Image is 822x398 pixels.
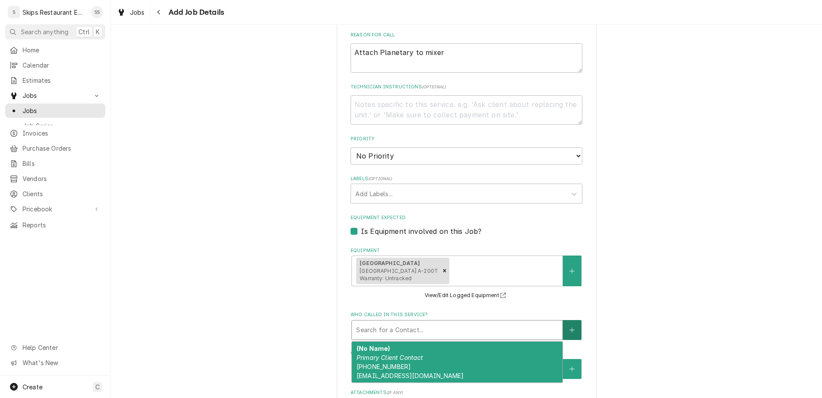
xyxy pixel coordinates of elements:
[351,32,582,73] div: Reason For Call
[23,204,88,214] span: Pricebook
[5,58,105,72] a: Calendar
[351,311,582,318] label: Who called in this service?
[130,8,145,17] span: Jobs
[360,260,420,266] strong: [GEOGRAPHIC_DATA]
[21,27,68,36] span: Search anything
[23,159,101,168] span: Bills
[351,311,582,340] div: Who called in this service?
[5,202,105,216] a: Go to Pricebook
[23,383,42,391] span: Create
[423,290,510,301] button: View/Edit Logged Equipment
[23,174,101,183] span: Vendors
[357,354,423,361] em: Primary Client Contact
[95,382,100,392] span: C
[91,6,103,18] div: SS
[5,141,105,155] a: Purchase Orders
[5,340,105,355] a: Go to Help Center
[23,8,86,17] div: Skips Restaurant Equipment
[351,32,582,39] label: Reason For Call
[563,256,581,286] button: Create New Equipment
[23,91,88,100] span: Jobs
[5,187,105,201] a: Clients
[360,268,438,282] span: [GEOGRAPHIC_DATA] A-200T Warranty: Untracked
[357,345,390,352] strong: (No Name)
[23,343,100,352] span: Help Center
[5,24,105,39] button: Search anythingCtrlK
[368,176,393,181] span: ( optional )
[23,45,101,55] span: Home
[23,358,100,367] span: What's New
[5,88,105,103] a: Go to Jobs
[5,43,105,57] a: Home
[5,73,105,87] a: Estimates
[114,5,148,19] a: Jobs
[351,247,582,301] div: Equipment
[152,5,166,19] button: Navigate back
[422,84,446,89] span: ( optional )
[440,258,449,285] div: Remove [object Object]
[387,390,403,395] span: ( if any )
[569,268,575,274] svg: Create New Equipment
[351,136,582,142] label: Priority
[5,156,105,171] a: Bills
[23,61,101,70] span: Calendar
[361,226,481,236] label: Is Equipment involved on this Job?
[351,214,582,221] label: Equipment Expected
[23,121,101,130] span: Job Series
[351,247,582,254] label: Equipment
[8,6,20,18] div: S
[78,27,90,36] span: Ctrl
[5,126,105,140] a: Invoices
[351,214,582,236] div: Equipment Expected
[23,76,101,85] span: Estimates
[569,366,575,372] svg: Create New Contact
[5,171,105,186] a: Vendors
[351,175,582,182] label: Labels
[23,144,101,153] span: Purchase Orders
[23,189,101,198] span: Clients
[96,27,100,36] span: K
[5,356,105,370] a: Go to What's New
[563,359,581,379] button: Create New Contact
[563,320,581,340] button: Create New Contact
[351,175,582,204] div: Labels
[569,327,575,333] svg: Create New Contact
[91,6,103,18] div: Shan Skipper's Avatar
[351,84,582,125] div: Technician Instructions
[351,136,582,165] div: Priority
[23,106,101,115] span: Jobs
[5,119,105,133] a: Job Series
[351,84,582,91] label: Technician Instructions
[23,129,101,138] span: Invoices
[357,363,464,379] span: [PHONE_NUMBER] [EMAIL_ADDRESS][DOMAIN_NAME]
[351,350,582,357] label: Who should the tech(s) ask for?
[351,389,582,396] label: Attachments
[166,6,224,18] span: Add Job Details
[351,43,582,73] textarea: Attach Planetary to mixer
[23,220,101,230] span: Reports
[5,218,105,232] a: Reports
[5,104,105,118] a: Jobs
[351,350,582,379] div: Who should the tech(s) ask for?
